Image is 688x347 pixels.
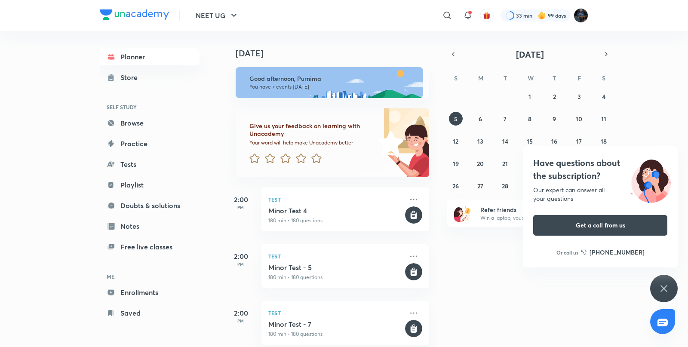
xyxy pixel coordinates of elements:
[459,48,600,60] button: [DATE]
[236,48,438,58] h4: [DATE]
[602,74,605,82] abbr: Saturday
[537,11,546,20] img: streak
[449,112,463,126] button: October 5, 2025
[533,215,667,236] button: Get a call from us
[224,261,258,267] p: PM
[224,308,258,318] h5: 2:00
[597,112,611,126] button: October 11, 2025
[577,74,581,82] abbr: Friday
[528,74,534,82] abbr: Wednesday
[100,238,200,255] a: Free live classes
[249,139,375,146] p: Your word will help make Unacademy better
[523,112,537,126] button: October 8, 2025
[453,160,459,168] abbr: October 19, 2025
[236,67,423,98] img: afternoon
[576,137,582,145] abbr: October 17, 2025
[480,214,586,222] p: Win a laptop, vouchers & more
[454,74,458,82] abbr: Sunday
[100,9,169,22] a: Company Logo
[547,134,561,148] button: October 16, 2025
[268,217,403,224] p: 180 min • 180 questions
[249,75,415,83] h6: Good afternoon, Purnima
[100,135,200,152] a: Practice
[100,100,200,114] h6: SELF STUDY
[268,320,403,329] h5: Minor Test - 7
[553,74,556,82] abbr: Thursday
[523,89,537,103] button: October 1, 2025
[224,205,258,210] p: PM
[572,89,586,103] button: October 3, 2025
[547,89,561,103] button: October 2, 2025
[556,249,578,256] p: Or call us
[597,134,611,148] button: October 18, 2025
[454,115,458,123] abbr: October 5, 2025
[473,112,487,126] button: October 6, 2025
[268,330,403,338] p: 180 min • 180 questions
[349,108,429,177] img: feedback_image
[574,8,588,23] img: Purnima Sharma
[597,89,611,103] button: October 4, 2025
[576,115,582,123] abbr: October 10, 2025
[572,112,586,126] button: October 10, 2025
[224,194,258,205] h5: 2:00
[100,9,169,20] img: Company Logo
[528,115,531,123] abbr: October 8, 2025
[498,179,512,193] button: October 28, 2025
[577,92,581,101] abbr: October 3, 2025
[449,157,463,170] button: October 19, 2025
[478,74,483,82] abbr: Monday
[473,179,487,193] button: October 27, 2025
[516,49,544,60] span: [DATE]
[479,115,482,123] abbr: October 6, 2025
[268,308,403,318] p: Test
[268,273,403,281] p: 180 min • 180 questions
[498,112,512,126] button: October 7, 2025
[100,197,200,214] a: Doubts & solutions
[454,205,471,222] img: referral
[100,156,200,173] a: Tests
[523,134,537,148] button: October 15, 2025
[100,69,200,86] a: Store
[480,205,586,214] h6: Refer friends
[224,251,258,261] h5: 2:00
[601,115,606,123] abbr: October 11, 2025
[480,9,494,22] button: avatar
[590,248,645,257] h6: [PHONE_NUMBER]
[504,115,507,123] abbr: October 7, 2025
[100,269,200,284] h6: ME
[502,137,508,145] abbr: October 14, 2025
[224,318,258,323] p: PM
[477,182,483,190] abbr: October 27, 2025
[477,137,483,145] abbr: October 13, 2025
[120,72,143,83] div: Store
[477,160,484,168] abbr: October 20, 2025
[249,83,415,90] p: You have 7 events [DATE]
[553,115,556,123] abbr: October 9, 2025
[533,157,667,182] h4: Have questions about the subscription?
[527,137,533,145] abbr: October 15, 2025
[581,248,645,257] a: [PHONE_NUMBER]
[504,74,507,82] abbr: Tuesday
[473,157,487,170] button: October 20, 2025
[483,12,491,19] img: avatar
[100,304,200,322] a: Saved
[533,186,667,203] div: Our expert can answer all your questions
[502,182,508,190] abbr: October 28, 2025
[449,179,463,193] button: October 26, 2025
[528,92,531,101] abbr: October 1, 2025
[623,157,678,203] img: ttu_illustration_new.svg
[602,92,605,101] abbr: October 4, 2025
[100,114,200,132] a: Browse
[498,157,512,170] button: October 21, 2025
[502,160,508,168] abbr: October 21, 2025
[553,92,556,101] abbr: October 2, 2025
[453,137,458,145] abbr: October 12, 2025
[268,206,403,215] h5: Minor Test 4
[100,218,200,235] a: Notes
[572,134,586,148] button: October 17, 2025
[601,137,607,145] abbr: October 18, 2025
[449,134,463,148] button: October 12, 2025
[100,284,200,301] a: Enrollments
[100,48,200,65] a: Planner
[268,251,403,261] p: Test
